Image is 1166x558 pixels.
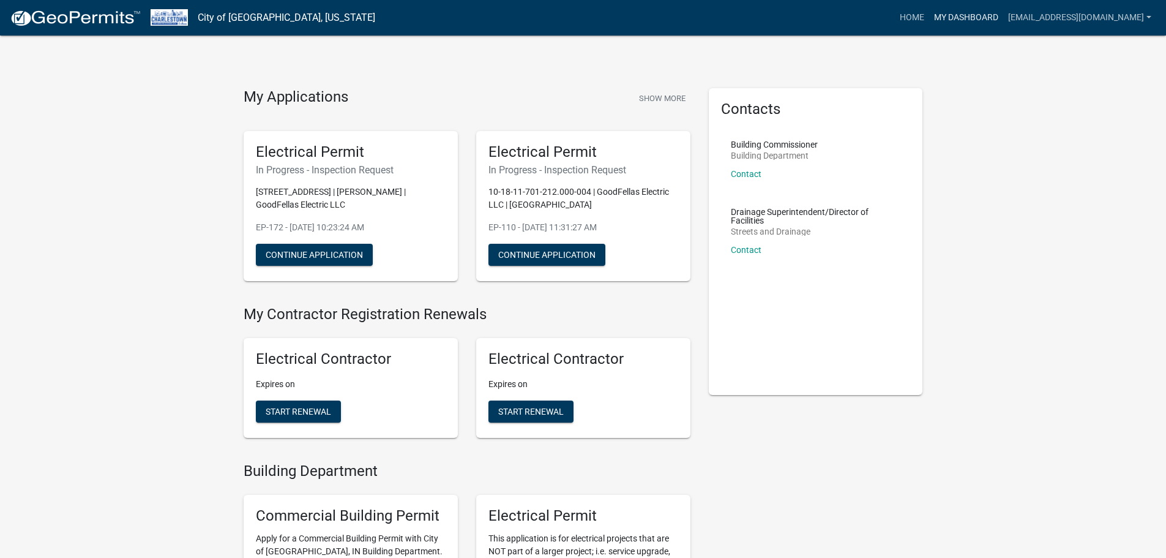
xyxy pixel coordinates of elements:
img: City of Charlestown, Indiana [151,9,188,26]
p: Building Commissioner [731,140,818,149]
h4: Building Department [244,462,690,480]
p: [STREET_ADDRESS] | [PERSON_NAME] | GoodFellas Electric LLC [256,186,446,211]
p: Drainage Superintendent/Director of Facilities [731,208,901,225]
h5: Contacts [721,100,911,118]
a: Contact [731,245,761,255]
button: Show More [634,88,690,108]
p: 10-18-11-701-212.000-004 | GoodFellas Electric LLC | [GEOGRAPHIC_DATA] [488,186,678,211]
h4: My Applications [244,88,348,107]
a: My Dashboard [929,6,1003,29]
h5: Electrical Contractor [256,350,446,368]
h5: Electrical Permit [488,143,678,161]
wm-registration-list-section: My Contractor Registration Renewals [244,306,690,448]
a: City of [GEOGRAPHIC_DATA], [US_STATE] [198,7,375,28]
p: EP-172 - [DATE] 10:23:24 AM [256,221,446,234]
button: Continue Application [256,244,373,266]
h6: In Progress - Inspection Request [488,164,678,176]
span: Start Renewal [266,407,331,417]
p: EP-110 - [DATE] 11:31:27 AM [488,221,678,234]
button: Start Renewal [256,401,341,423]
button: Continue Application [488,244,605,266]
p: Expires on [256,378,446,391]
p: Streets and Drainage [731,227,901,236]
h5: Electrical Permit [488,507,678,525]
h6: In Progress - Inspection Request [256,164,446,176]
h4: My Contractor Registration Renewals [244,306,690,323]
h5: Electrical Contractor [488,350,678,368]
p: Building Department [731,151,818,160]
a: [EMAIL_ADDRESS][DOMAIN_NAME] [1003,6,1156,29]
a: Contact [731,169,761,179]
button: Start Renewal [488,401,574,423]
p: Expires on [488,378,678,391]
h5: Electrical Permit [256,143,446,161]
h5: Commercial Building Permit [256,507,446,525]
span: Start Renewal [498,407,564,417]
a: Home [895,6,929,29]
